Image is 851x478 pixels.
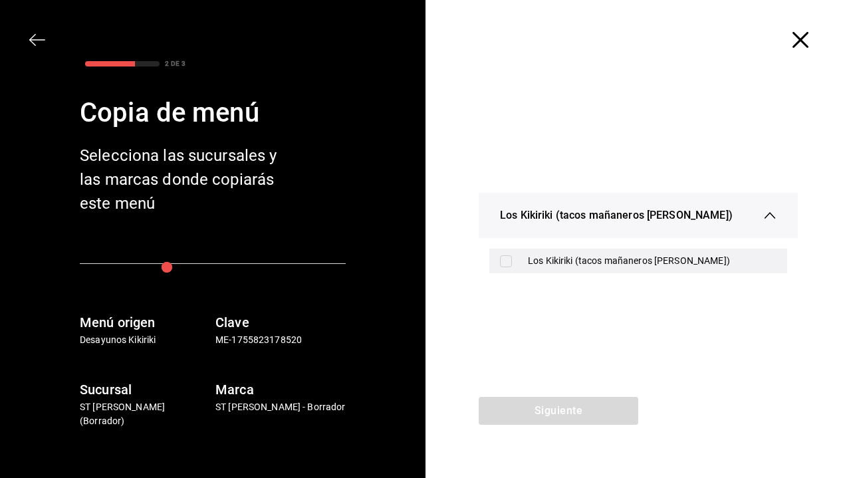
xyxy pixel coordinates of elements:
p: ME-1755823178520 [215,333,346,347]
div: Selecciona las sucursales y las marcas donde copiarás este menú [80,144,293,215]
h6: Marca [215,379,346,400]
span: Los Kikiriki (tacos mañaneros [PERSON_NAME]) [500,207,733,223]
h6: Sucursal [80,379,210,400]
p: ST [PERSON_NAME] (Borrador) [80,400,210,428]
h6: Clave [215,312,346,333]
div: Copia de menú [80,93,346,133]
p: ST [PERSON_NAME] - Borrador [215,400,346,414]
p: Desayunos Kikiriki [80,333,210,347]
div: 2 DE 3 [165,59,185,68]
h6: Menú origen [80,312,210,333]
div: Los Kikiriki (tacos mañaneros [PERSON_NAME]) [528,254,777,268]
